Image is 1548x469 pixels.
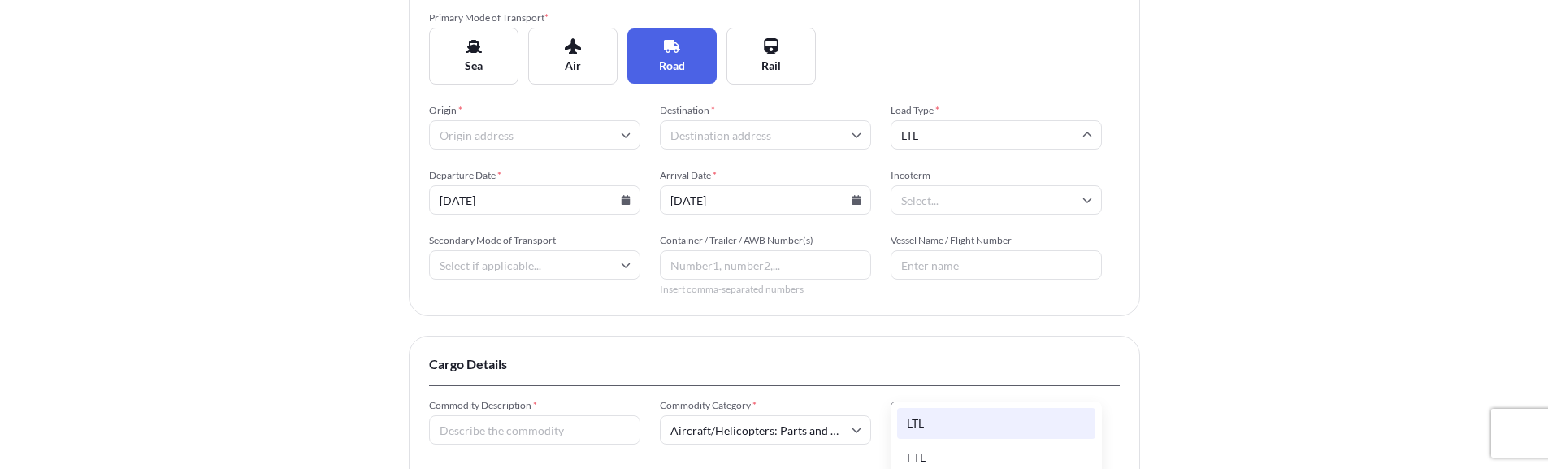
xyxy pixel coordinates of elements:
[627,28,717,84] button: Road
[429,250,640,280] input: Select if applicable...
[429,415,640,445] input: Describe the commodity
[660,399,871,412] span: Commodity Category
[659,58,685,74] span: Road
[660,234,871,247] span: Container / Trailer / AWB Number(s)
[465,58,483,74] span: Sea
[429,399,640,412] span: Commodity Description
[660,250,871,280] input: Number1, number2,...
[660,415,871,445] input: Select a commodity type
[429,104,640,117] span: Origin
[891,234,1102,247] span: Vessel Name / Flight Number
[429,356,1120,372] span: Cargo Details
[891,250,1102,280] input: Enter name
[891,120,1102,150] input: Select...
[565,58,581,74] span: Air
[891,169,1102,182] span: Incoterm
[429,11,640,24] span: Primary Mode of Transport
[429,169,640,182] span: Departure Date
[891,399,1102,412] span: Commodity Value
[891,104,1102,117] span: Load Type
[660,185,871,215] input: MM/DD/YYYY
[429,28,518,85] button: Sea
[528,28,618,85] button: Air
[891,185,1102,215] input: Select...
[429,185,640,215] input: MM/DD/YYYY
[726,28,816,85] button: Rail
[660,104,871,117] span: Destination
[429,234,640,247] span: Secondary Mode of Transport
[897,408,1095,439] div: LTL
[660,283,871,296] span: Insert comma-separated numbers
[429,120,640,150] input: Origin address
[660,120,871,150] input: Destination address
[660,169,871,182] span: Arrival Date
[761,58,781,74] span: Rail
